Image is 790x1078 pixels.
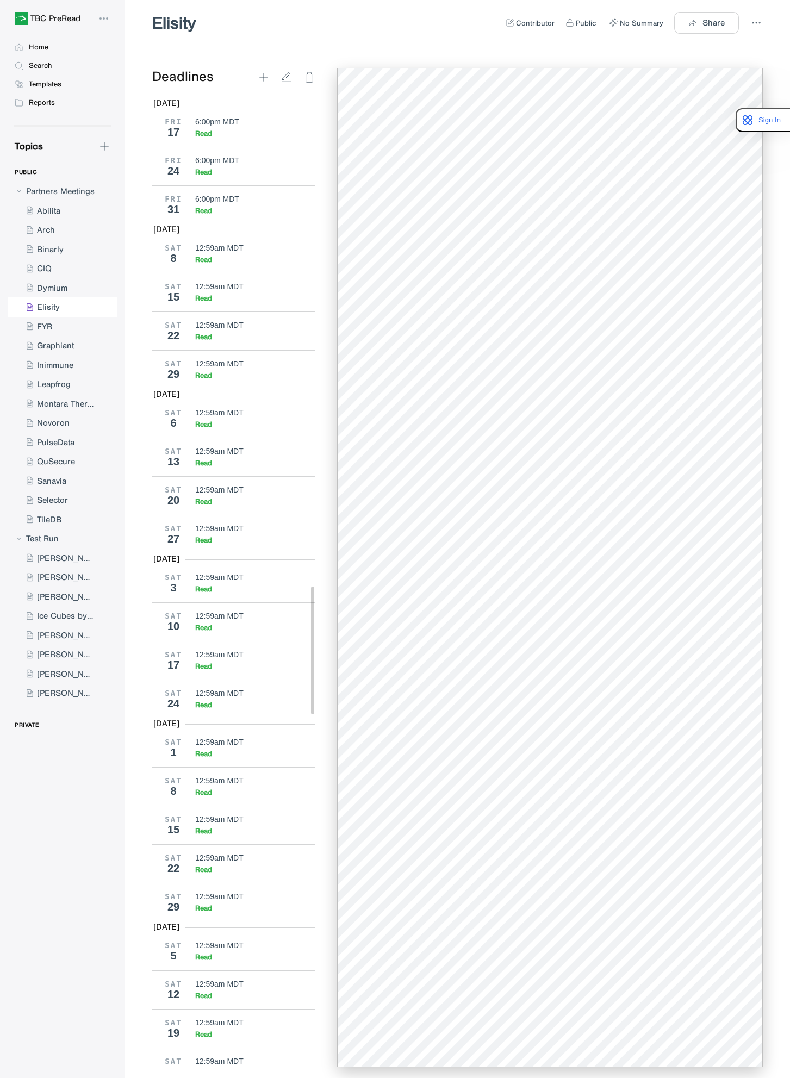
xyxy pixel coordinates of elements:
div: Read [195,662,212,671]
div: SAT [160,573,187,582]
div: SAT [160,485,187,494]
div: 31 [160,203,187,215]
div: 15 [160,291,187,303]
div: 22 [160,862,187,874]
div: SAT [160,853,187,862]
div: Read [195,206,212,215]
div: 12:59am MDT [195,941,244,950]
div: Templates [29,79,61,89]
div: Contributor [516,18,555,28]
div: SAT [160,244,187,252]
div: [DATE] [153,98,179,109]
div: SAT [160,892,187,901]
div: Read [195,952,212,962]
div: PUBLIC [15,163,36,182]
div: Read [195,788,212,797]
div: 19 [160,1027,187,1039]
div: 12:59am MDT [195,650,244,659]
div: 6:00pm MDT [195,117,239,126]
div: 12:59am MDT [195,1018,244,1027]
div: Read [195,584,212,594]
div: 12:59am MDT [195,485,244,494]
div: SAT [160,776,187,785]
div: 5 [160,950,187,962]
div: 17 [160,659,187,671]
div: 12:59am MDT [195,776,244,785]
div: [DATE] [153,389,179,400]
div: 29 [160,901,187,913]
div: 12:59am MDT [195,892,244,901]
div: [DATE] [153,553,179,564]
div: SAT [160,359,187,368]
div: 12:59am MDT [195,447,244,456]
div: 20 [160,494,187,506]
div: 17 [160,126,187,138]
div: Read [195,749,212,758]
div: Read [195,700,212,709]
div: Read [195,991,212,1000]
div: Read [195,255,212,264]
div: Read [195,294,212,303]
div: FRI [160,195,187,203]
div: FRI [160,156,187,165]
div: 12:59am MDT [195,321,244,329]
div: SAT [160,524,187,533]
div: [DATE] [153,224,179,235]
div: Read [195,420,212,429]
div: SAT [160,408,187,417]
div: 12:59am MDT [195,738,244,746]
div: Read [195,458,212,468]
div: Read [195,371,212,380]
div: 8 [160,252,187,264]
div: Public [576,18,596,28]
div: Deadlines [152,68,258,87]
div: FRI [160,117,187,126]
div: 29 [160,368,187,380]
div: Read [195,903,212,913]
div: Read [195,167,212,177]
div: Search [29,61,52,71]
div: 12:59am MDT [195,689,244,697]
div: SAT [160,980,187,988]
div: SAT [160,650,187,659]
div: SAT [160,941,187,950]
div: SAT [160,1057,187,1065]
div: 12:59am MDT [195,573,244,582]
div: 12:59am MDT [195,815,244,824]
div: [DATE] [153,921,179,932]
div: 12 [160,988,187,1000]
div: 12:59am MDT [195,524,244,533]
div: 12:59am MDT [195,244,244,252]
div: [DATE] [153,718,179,729]
div: Read [195,535,212,545]
div: Home [29,42,48,52]
div: 12:59am MDT [195,980,244,988]
div: 12:59am MDT [195,359,244,368]
div: SAT [160,1018,187,1027]
div: Read [195,826,212,836]
div: 27 [160,533,187,545]
div: 6:00pm MDT [195,195,239,203]
div: 6 [160,417,187,429]
div: 15 [160,824,187,836]
div: 22 [160,329,187,341]
div: Read [195,497,212,506]
div: 10 [160,620,187,632]
div: SAT [160,447,187,456]
div: SAT [160,321,187,329]
div: Reports [29,98,55,108]
div: 12:59am MDT [195,853,244,862]
div: Read [195,623,212,632]
div: SAT [160,738,187,746]
div: Topics [8,140,43,152]
div: Read [195,332,212,341]
div: SAT [160,612,187,620]
div: Elisity [149,11,199,35]
div: Read [195,129,212,138]
div: 13 [160,456,187,468]
div: Read [195,1030,212,1039]
div: 1 [160,746,187,758]
div: Read [195,865,212,874]
div: 12:59am MDT [195,282,244,291]
div: Share [702,18,725,28]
